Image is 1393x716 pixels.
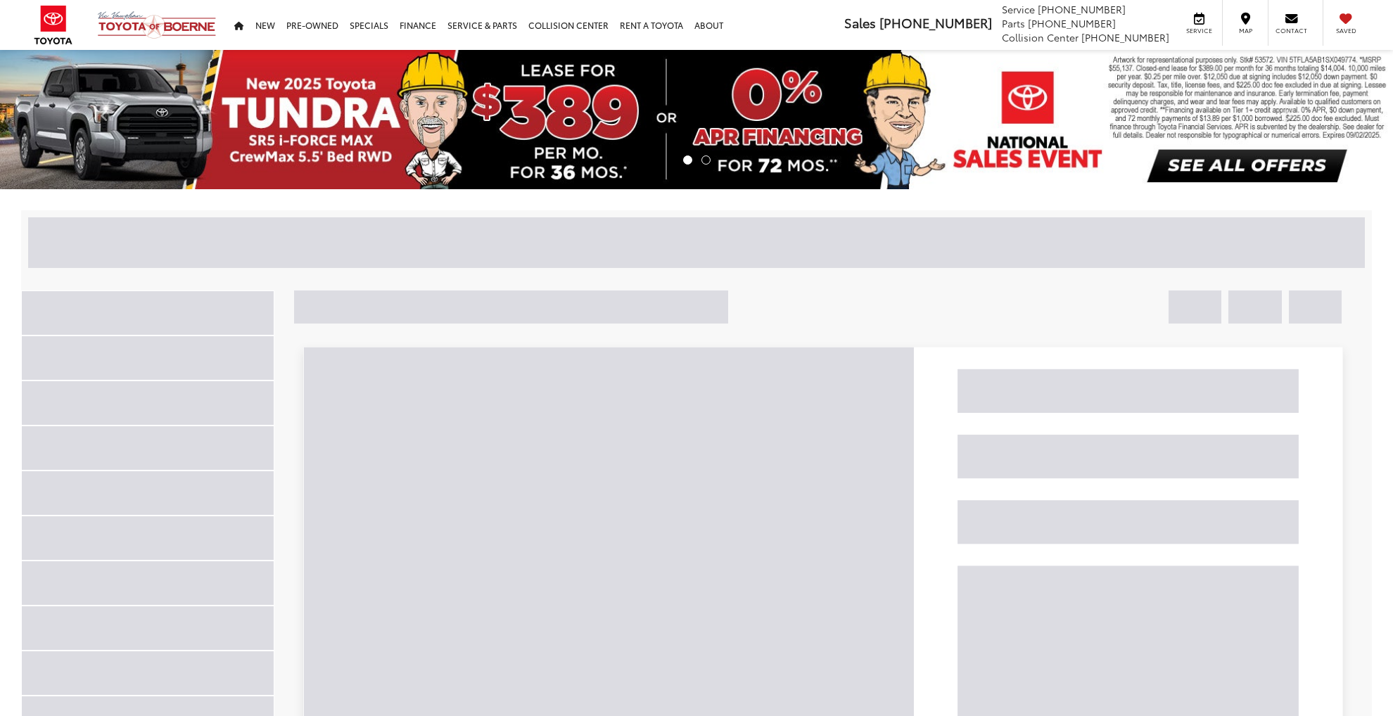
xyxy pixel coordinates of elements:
[879,13,992,32] span: [PHONE_NUMBER]
[1230,26,1261,35] span: Map
[844,13,876,32] span: Sales
[1002,30,1079,44] span: Collision Center
[1028,16,1116,30] span: [PHONE_NUMBER]
[1002,16,1025,30] span: Parts
[1276,26,1307,35] span: Contact
[1081,30,1169,44] span: [PHONE_NUMBER]
[97,11,217,39] img: Vic Vaughan Toyota of Boerne
[1330,26,1361,35] span: Saved
[1183,26,1215,35] span: Service
[1038,2,1126,16] span: [PHONE_NUMBER]
[1002,2,1035,16] span: Service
